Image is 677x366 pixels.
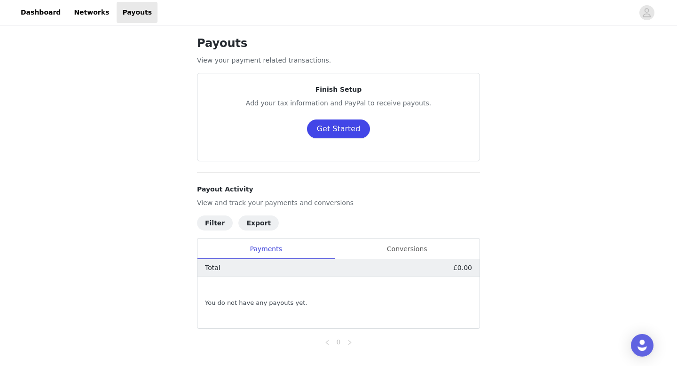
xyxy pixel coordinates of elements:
div: Payments [197,239,334,260]
li: 0 [333,336,344,348]
li: Next Page [344,336,355,348]
div: Conversions [334,239,480,260]
h1: Payouts [197,35,480,52]
a: Networks [68,2,115,23]
a: Payouts [117,2,157,23]
p: Finish Setup [209,85,468,95]
div: avatar [642,5,651,20]
i: icon: left [324,340,330,345]
p: £0.00 [453,263,472,273]
span: You do not have any payouts yet. [205,298,307,308]
p: View your payment related transactions. [197,56,480,65]
div: Open Intercom Messenger [631,334,653,357]
button: Filter [197,215,233,231]
p: Total [205,263,220,273]
button: Get Started [307,119,370,138]
p: View and track your payments and conversions [197,198,480,208]
a: 0 [333,337,344,347]
p: Add your tax information and PayPal to receive payouts. [209,98,468,108]
h4: Payout Activity [197,184,480,194]
button: Export [238,215,279,231]
i: icon: right [347,340,353,345]
li: Previous Page [322,336,333,348]
a: Dashboard [15,2,66,23]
